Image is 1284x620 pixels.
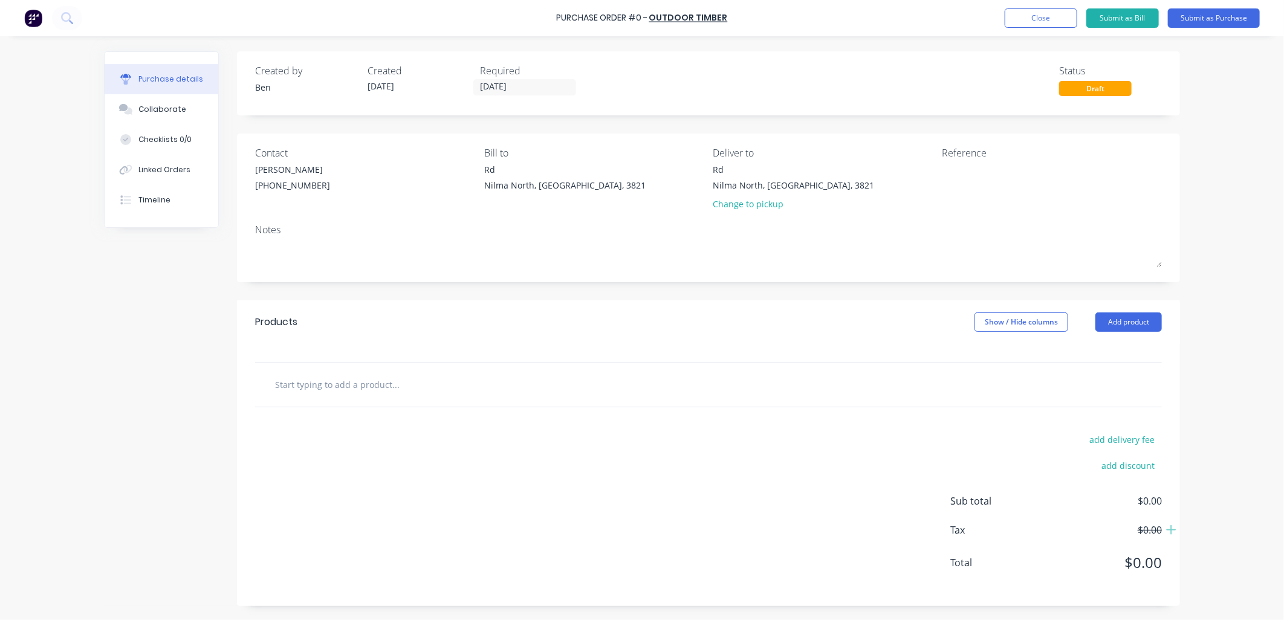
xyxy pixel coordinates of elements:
button: Timeline [105,185,218,215]
div: Deliver to [713,146,933,160]
span: $0.00 [1041,523,1162,537]
div: Bill to [484,146,704,160]
div: Required [480,63,583,78]
div: [PHONE_NUMBER] [255,179,330,192]
span: $0.00 [1041,494,1162,508]
button: add delivery fee [1083,431,1162,447]
button: Purchase details [105,64,218,94]
button: Linked Orders [105,155,218,185]
img: Factory [24,9,42,27]
div: Purchase details [138,74,203,85]
div: Contact [255,146,475,160]
div: Change to pickup [713,198,875,210]
div: Notes [255,222,1162,237]
div: Ben [255,81,358,94]
div: [PERSON_NAME] [255,163,330,176]
a: Outdoor Timber [649,12,728,24]
button: add discount [1095,457,1162,473]
div: Timeline [138,195,170,205]
button: Show / Hide columns [974,312,1068,332]
div: Draft [1059,81,1132,96]
button: Submit as Bill [1086,8,1159,28]
div: Reference [942,146,1162,160]
input: Start typing to add a product... [274,372,516,396]
span: $0.00 [1041,552,1162,573]
span: Total [950,555,1041,570]
div: Purchase Order #0 - [557,12,648,25]
button: Submit as Purchase [1168,8,1260,28]
span: Tax [950,523,1041,537]
div: Nilma North, [GEOGRAPHIC_DATA], 3821 [713,179,875,192]
button: Collaborate [105,94,218,124]
div: Checklists 0/0 [138,134,192,145]
div: Collaborate [138,104,186,115]
div: Created by [255,63,358,78]
span: Sub total [950,494,1041,508]
div: Status [1059,63,1162,78]
div: Nilma North, [GEOGRAPHIC_DATA], 3821 [484,179,646,192]
div: Rd [484,163,646,176]
div: Created [368,63,470,78]
div: Products [255,315,297,329]
button: Add product [1095,312,1162,332]
div: Rd [713,163,875,176]
div: Linked Orders [138,164,190,175]
button: Checklists 0/0 [105,124,218,155]
button: Close [1005,8,1077,28]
